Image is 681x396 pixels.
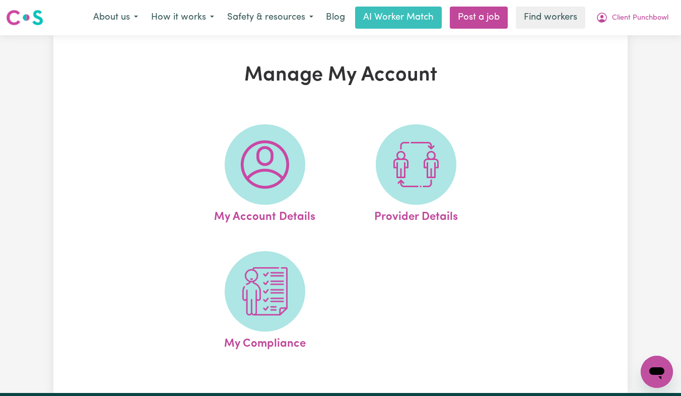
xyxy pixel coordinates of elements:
[221,7,320,28] button: Safety & resources
[641,356,673,388] iframe: Button to launch messaging window
[6,6,43,29] a: Careseekers logo
[344,124,489,226] a: Provider Details
[224,332,306,353] span: My Compliance
[145,7,221,28] button: How it works
[214,205,315,226] span: My Account Details
[589,7,675,28] button: My Account
[612,13,668,24] span: Client Punchbowl
[374,205,458,226] span: Provider Details
[450,7,508,29] a: Post a job
[192,124,337,226] a: My Account Details
[87,7,145,28] button: About us
[6,9,43,27] img: Careseekers logo
[155,63,526,88] h1: Manage My Account
[355,7,442,29] a: AI Worker Match
[192,251,337,353] a: My Compliance
[320,7,351,29] a: Blog
[516,7,585,29] a: Find workers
